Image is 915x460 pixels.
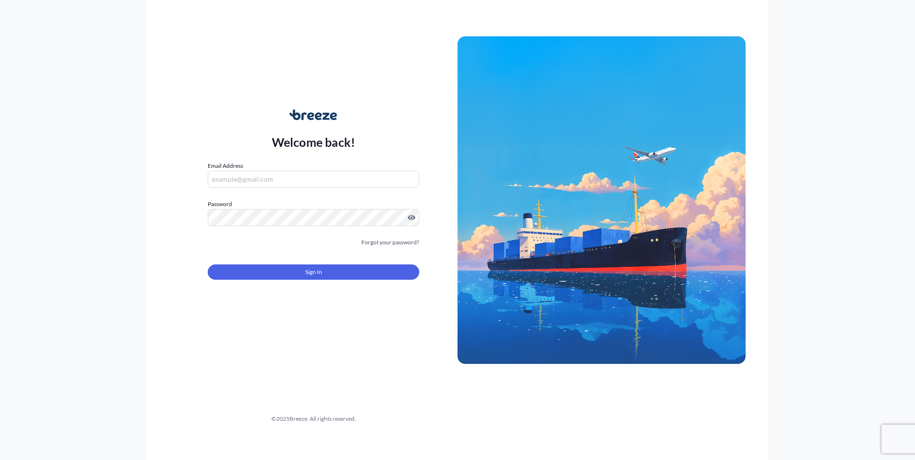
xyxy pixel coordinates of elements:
[169,414,457,424] div: © 2025 Breeze. All rights reserved.
[208,171,419,188] input: example@gmail.com
[208,161,243,171] label: Email Address
[457,36,746,363] img: Ship illustration
[208,264,419,280] button: Sign In
[272,134,356,150] p: Welcome back!
[361,238,419,247] a: Forgot your password?
[208,199,419,209] label: Password
[305,267,322,277] span: Sign In
[408,214,415,221] button: Show password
